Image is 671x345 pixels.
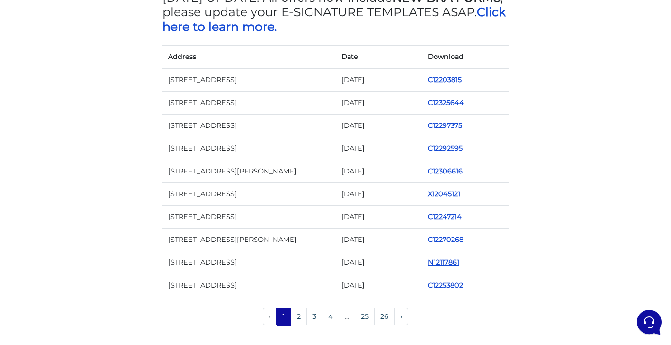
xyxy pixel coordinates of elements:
th: Download [422,45,509,68]
td: [DATE] [336,68,423,92]
a: C12270268 [428,235,463,244]
td: [STREET_ADDRESS] [162,68,336,92]
button: Help [124,258,182,279]
span: Fast Offers Support [40,90,146,99]
a: 2 [291,308,307,325]
h2: Hello Allie 👋 [8,8,160,23]
th: Address [162,45,336,68]
span: Your Conversations [15,38,77,46]
p: You: Is the system downè [40,65,145,74]
a: C12247214 [428,212,462,221]
a: X12045121 [428,190,460,198]
td: [DATE] [336,91,423,114]
p: 7mo ago [152,90,175,98]
td: [DATE] [336,274,423,297]
span: Start a Conversation [68,124,133,132]
a: C12325644 [428,98,464,107]
a: C12292595 [428,144,463,153]
td: [STREET_ADDRESS] [162,206,336,229]
td: [DATE] [336,183,423,206]
td: [STREET_ADDRESS] [162,251,336,274]
p: Messages [82,271,109,279]
td: [STREET_ADDRESS] [162,274,336,297]
span: Fast Offers [40,53,145,63]
td: [DATE] [336,229,423,251]
button: Messages [66,258,124,279]
th: Date [336,45,423,68]
img: dark [15,91,34,110]
li: « Previous [263,308,277,326]
p: 4mo ago [151,53,175,62]
td: [DATE] [336,114,423,137]
a: Fast OffersYou:Is the system downè4mo ago [11,49,179,78]
td: [STREET_ADDRESS][PERSON_NAME] [162,160,336,182]
input: Search for an Article... [21,177,155,186]
td: [DATE] [336,160,423,182]
a: C12203815 [428,76,462,84]
p: Home [28,271,45,279]
span: 1 [276,308,291,325]
td: [DATE] [336,206,423,229]
a: Open Help Center [118,156,175,164]
a: 26 [374,308,395,325]
iframe: Customerly Messenger Launcher [635,308,663,336]
a: See all [153,38,175,46]
a: Click here to learn more. [162,5,506,33]
a: 3 [306,308,322,325]
td: [DATE] [336,251,423,274]
button: Start a Conversation [15,118,175,137]
p: Help [147,271,160,279]
a: 4 [322,308,339,325]
a: C12253802 [428,281,463,289]
a: Fast Offers SupportHi sorry theres been a breach in the server, trying to get it up and running b... [11,86,179,115]
td: [STREET_ADDRESS] [162,137,336,160]
td: [STREET_ADDRESS] [162,114,336,137]
td: [STREET_ADDRESS] [162,91,336,114]
a: N12117861 [428,258,459,267]
a: C12306616 [428,167,463,175]
a: Next » [394,308,408,325]
button: Home [8,258,66,279]
td: [STREET_ADDRESS] [162,183,336,206]
span: Find an Answer [15,156,65,164]
a: 25 [355,308,375,325]
td: [DATE] [336,137,423,160]
p: Hi sorry theres been a breach in the server, trying to get it up and running back asap! [40,101,146,111]
td: [STREET_ADDRESS][PERSON_NAME] [162,229,336,251]
img: dark [22,58,34,69]
a: C12297375 [428,121,462,130]
img: dark [16,58,27,69]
